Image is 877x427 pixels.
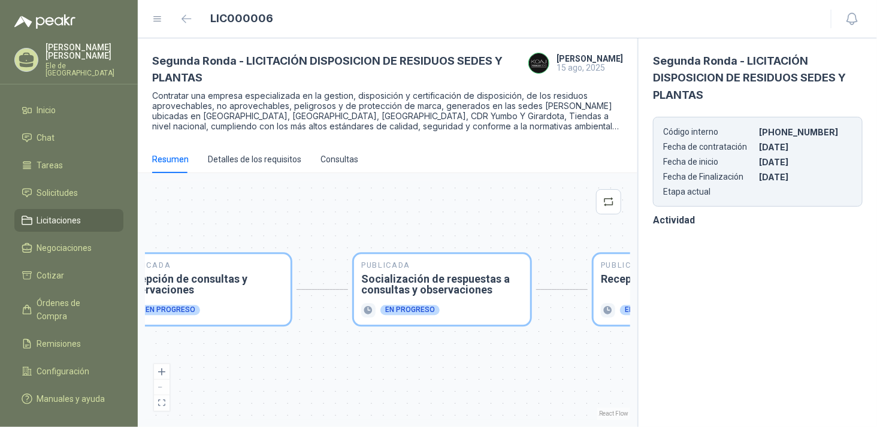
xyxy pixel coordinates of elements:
p: Publicada [601,261,763,269]
span: Negociaciones [37,241,92,255]
p: 15 ago, 2025 [557,63,623,72]
a: Solicitudes [14,181,123,204]
p: Ele de [GEOGRAPHIC_DATA] [46,62,123,77]
div: PublicadaRecepción de consultas y observacionesEn progreso [114,254,291,325]
p: Código interno [663,127,757,137]
h3: Socialización de respuestas a consultas y observaciones [361,274,523,295]
div: Consultas [320,153,358,166]
h1: LIC000006 [211,10,274,27]
button: retweet [596,189,621,214]
a: Remisiones [14,332,123,355]
h3: Segunda Ronda - LICITACIÓN DISPOSICION DE RESIDUOS SEDES Y PLANTAS [653,53,863,104]
a: React Flow attribution [599,410,628,417]
span: Inicio [37,104,56,117]
a: Cotizar [14,264,123,287]
h3: Recepción de ofertas [601,274,763,284]
p: [DATE] [759,142,852,152]
div: En progreso [380,305,440,316]
div: Detalles de los requisitos [208,153,301,166]
span: Chat [37,131,55,144]
p: [DATE] [759,172,852,182]
div: En progreso [141,305,200,316]
a: Licitaciones [14,209,123,232]
a: Manuales y ayuda [14,387,123,410]
span: Configuración [37,365,90,378]
p: Fecha de contratación [663,142,757,152]
div: PublicadaSocialización de respuestas a consultas y observacionesEn progreso [354,254,530,325]
span: Órdenes de Compra [37,296,112,323]
span: Solicitudes [37,186,78,199]
h3: Actividad [653,213,863,228]
button: fit view [154,395,170,411]
p: [PHONE_NUMBER] [759,127,852,137]
a: Órdenes de Compra [14,292,123,328]
p: Publicada [361,261,523,269]
p: Fecha de Finalización [663,172,757,182]
a: Inicio [14,99,123,122]
p: Fecha de inicio [663,157,757,167]
div: Resumen [152,153,189,166]
span: Tareas [37,159,63,172]
img: Company Logo [529,53,549,73]
div: PublicadaRecepción de ofertasEn progreso [594,254,770,325]
p: [PERSON_NAME] [PERSON_NAME] [46,43,123,60]
span: Cotizar [37,269,65,282]
h4: [PERSON_NAME] [557,54,623,63]
a: Chat [14,126,123,149]
p: Publicada [122,261,283,269]
a: Negociaciones [14,237,123,259]
button: zoom in [154,364,170,380]
span: Remisiones [37,337,81,350]
p: [DATE] [759,157,852,167]
p: Contratar una empresa especializada en la gestion, disposición y certificación de disposición, de... [152,90,623,131]
div: React Flow controls [154,364,170,411]
a: Tareas [14,154,123,177]
h3: Recepción de consultas y observaciones [122,274,283,295]
h3: Segunda Ronda - LICITACIÓN DISPOSICION DE RESIDUOS SEDES Y PLANTAS [152,53,528,87]
p: Etapa actual [663,187,757,196]
span: Manuales y ayuda [37,392,105,405]
span: Licitaciones [37,214,81,227]
button: zoom out [154,380,170,395]
a: Configuración [14,360,123,383]
img: Logo peakr [14,14,75,29]
div: En progreso [620,305,679,316]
